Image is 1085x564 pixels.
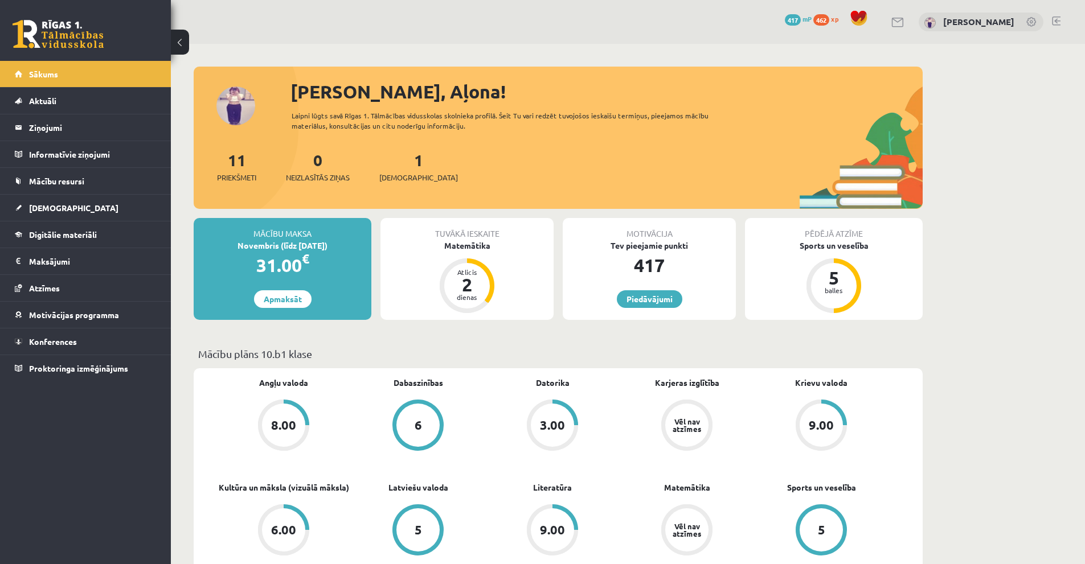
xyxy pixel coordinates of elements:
[450,294,484,300] div: dienas
[754,504,889,558] a: 5
[15,248,157,274] a: Maksājumi
[943,16,1014,27] a: [PERSON_NAME]
[620,400,754,453] a: Vēl nav atzīmes
[351,400,485,453] a: 6
[540,419,565,431] div: 3.00
[15,302,157,328] a: Motivācijas programma
[380,240,554,252] div: Matemātika
[15,88,157,114] a: Aktuāli
[271,419,296,431] div: 8.00
[29,176,84,186] span: Mācību resursi
[533,481,572,493] a: Literatūra
[809,419,834,431] div: 9.00
[563,240,736,252] div: Tev pieejamie punkti
[29,203,118,213] span: [DEMOGRAPHIC_DATA]
[292,110,729,131] div: Laipni lūgts savā Rīgas 1. Tālmācības vidusskolas skolnieka profilā. Šeit Tu vari redzēt tuvojošo...
[254,290,312,308] a: Apmaksāt
[29,283,60,293] span: Atzīmes
[379,150,458,183] a: 1[DEMOGRAPHIC_DATA]
[15,195,157,221] a: [DEMOGRAPHIC_DATA]
[29,336,77,347] span: Konferences
[29,114,157,141] legend: Ziņojumi
[620,504,754,558] a: Vēl nav atzīmes
[15,221,157,248] a: Digitālie materiāli
[388,481,448,493] a: Latviešu valoda
[831,14,838,23] span: xp
[485,504,620,558] a: 9.00
[15,328,157,355] a: Konferences
[671,522,703,537] div: Vēl nav atzīmes
[259,377,308,389] a: Angļu valoda
[655,377,719,389] a: Karjeras izglītība
[803,14,812,23] span: mP
[15,355,157,381] a: Proktoringa izmēģinājums
[15,114,157,141] a: Ziņojumi
[286,172,350,183] span: Neizlasītās ziņas
[194,240,371,252] div: Novembris (līdz [DATE])
[415,524,422,536] div: 5
[817,287,851,294] div: balles
[754,400,889,453] a: 9.00
[745,240,923,315] a: Sports un veselība 5 balles
[351,504,485,558] a: 5
[745,240,923,252] div: Sports un veselība
[664,481,710,493] a: Matemātika
[219,481,349,493] a: Kultūra un māksla (vizuālā māksla)
[540,524,565,536] div: 9.00
[198,346,918,361] p: Mācību plāns 10.b1 klase
[216,400,351,453] a: 8.00
[671,418,703,433] div: Vēl nav atzīmes
[813,14,844,23] a: 462 xp
[924,17,936,28] img: Aļona Girse
[785,14,812,23] a: 417 mP
[302,250,309,267] span: €
[787,481,856,493] a: Sports un veselība
[15,275,157,301] a: Atzīmes
[194,252,371,279] div: 31.00
[563,252,736,279] div: 417
[745,218,923,240] div: Pēdējā atzīme
[795,377,847,389] a: Krievu valoda
[394,377,443,389] a: Dabaszinības
[13,20,104,48] a: Rīgas 1. Tālmācības vidusskola
[29,69,58,79] span: Sākums
[290,78,923,105] div: [PERSON_NAME], Aļona!
[29,229,97,240] span: Digitālie materiāli
[380,218,554,240] div: Tuvākā ieskaite
[217,150,256,183] a: 11Priekšmeti
[817,269,851,287] div: 5
[217,172,256,183] span: Priekšmeti
[271,524,296,536] div: 6.00
[617,290,682,308] a: Piedāvājumi
[450,269,484,275] div: Atlicis
[29,310,119,320] span: Motivācijas programma
[485,400,620,453] a: 3.00
[194,218,371,240] div: Mācību maksa
[380,240,554,315] a: Matemātika Atlicis 2 dienas
[29,363,128,373] span: Proktoringa izmēģinājums
[29,96,56,106] span: Aktuāli
[286,150,350,183] a: 0Neizlasītās ziņas
[563,218,736,240] div: Motivācija
[450,275,484,294] div: 2
[29,141,157,167] legend: Informatīvie ziņojumi
[15,141,157,167] a: Informatīvie ziņojumi
[379,172,458,183] span: [DEMOGRAPHIC_DATA]
[15,61,157,87] a: Sākums
[813,14,829,26] span: 462
[536,377,570,389] a: Datorika
[818,524,825,536] div: 5
[415,419,422,431] div: 6
[29,248,157,274] legend: Maksājumi
[785,14,801,26] span: 417
[15,168,157,194] a: Mācību resursi
[216,504,351,558] a: 6.00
